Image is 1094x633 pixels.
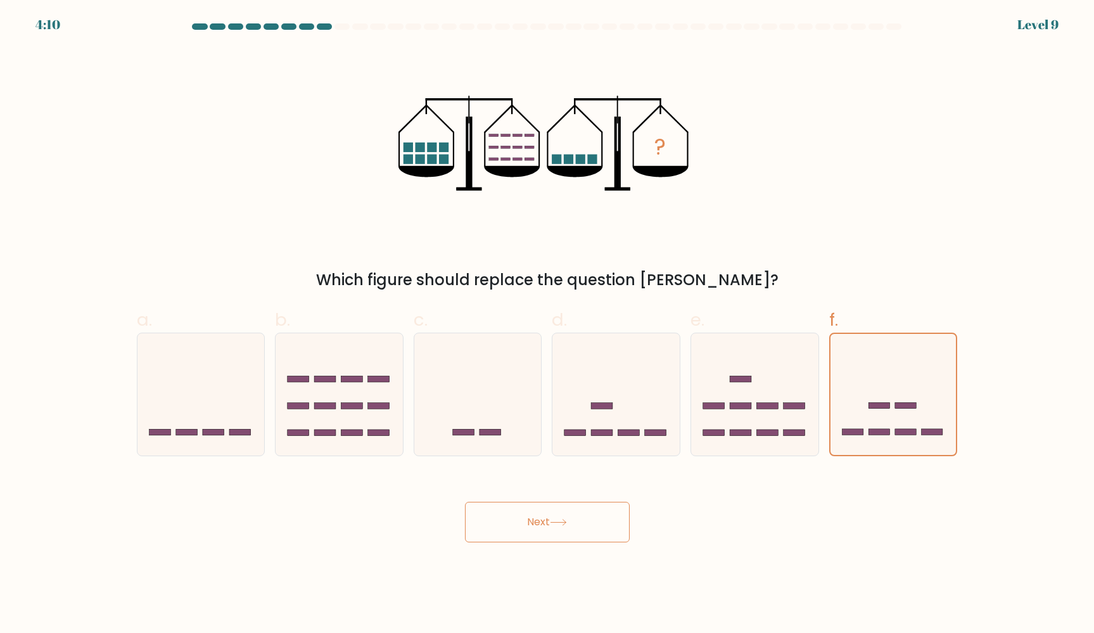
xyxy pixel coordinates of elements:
[35,15,60,34] div: 4:10
[275,307,290,332] span: b.
[144,269,950,291] div: Which figure should replace the question [PERSON_NAME]?
[465,502,630,542] button: Next
[414,307,428,332] span: c.
[654,131,666,162] tspan: ?
[690,307,704,332] span: e.
[829,307,838,332] span: f.
[1017,15,1059,34] div: Level 9
[137,307,152,332] span: a.
[552,307,567,332] span: d.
